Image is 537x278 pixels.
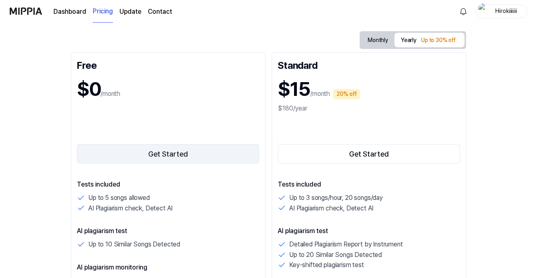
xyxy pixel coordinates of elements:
[490,6,522,15] div: Hirokiiiiiii
[278,226,460,236] p: AI plagiarism test
[53,7,86,17] a: Dashboard
[77,263,259,272] p: AI plagiarism monitoring
[458,6,468,16] img: 알림
[361,33,394,48] button: Monthly
[278,180,460,189] p: Tests included
[289,203,373,214] p: AI Plagiarism check, Detect AI
[77,226,259,236] p: AI plagiarism test
[278,104,460,113] div: $180/year
[289,239,403,250] p: Detailed Plagiarism Report by Instrument
[278,144,460,163] button: Get Started
[278,74,310,104] h1: $15
[419,34,458,47] div: Up to 30% off
[289,193,383,203] p: Up to 3 songs/hour, 20 songs/day
[333,89,360,99] div: 20% off
[278,142,460,165] a: Get Started
[310,89,330,99] p: /month
[77,74,100,104] h1: $0
[100,89,120,99] p: /month
[77,144,259,163] button: Get Started
[278,58,460,71] div: Standard
[88,239,180,250] p: Up to 10 Similar Songs Detected
[478,3,488,19] img: profile
[394,33,465,47] button: Yearly
[88,203,173,214] p: AI Plagiarism check, Detect AI
[119,7,141,17] a: Update
[88,193,150,203] p: Up to 5 songs allowed
[77,58,259,71] div: Free
[289,260,364,270] p: Key-shifted plagiarism test
[77,142,259,165] a: Get Started
[289,250,382,260] p: Up to 20 Similar Songs Detected
[77,180,259,189] p: Tests included
[475,4,527,18] button: profileHirokiiiiiii
[93,0,113,23] a: Pricing
[148,7,172,17] a: Contact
